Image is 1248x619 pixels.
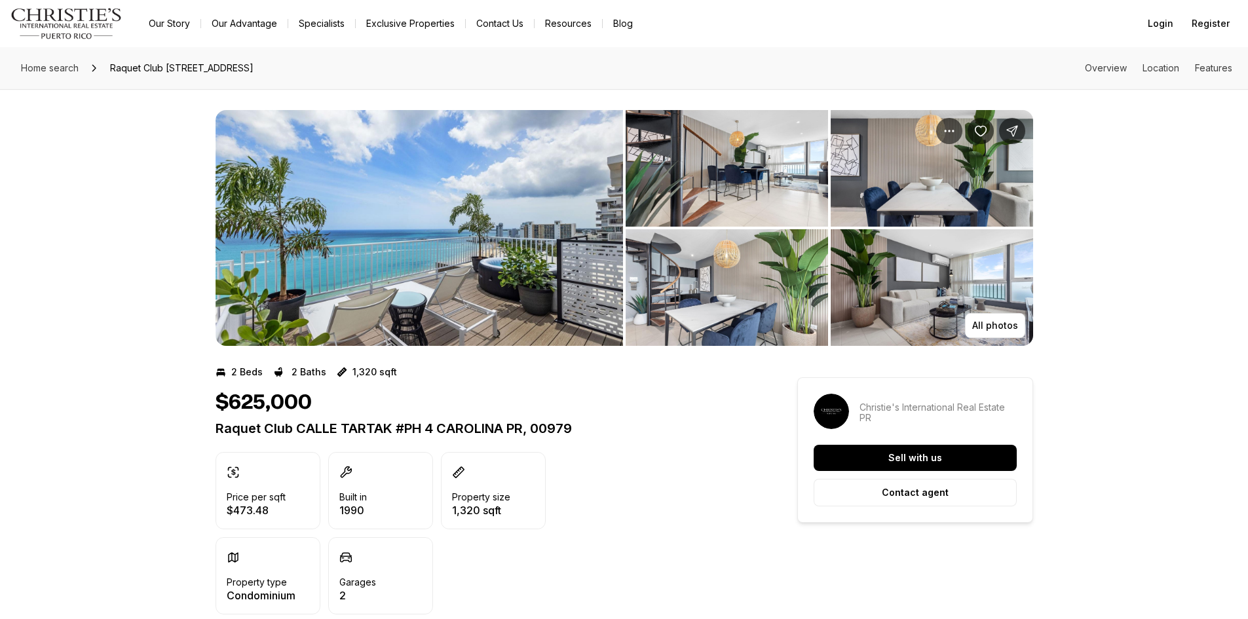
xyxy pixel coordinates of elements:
span: Register [1192,18,1230,29]
span: Login [1148,18,1173,29]
p: Raquet Club CALLE TARTAK #PH 4 CAROLINA PR, 00979 [216,421,750,436]
h1: $625,000 [216,390,312,415]
p: Garages [339,577,376,588]
button: View image gallery [831,110,1033,227]
p: 2 [339,590,376,601]
p: Sell with us [888,453,942,463]
nav: Page section menu [1085,63,1232,73]
a: Skip to: Location [1143,62,1179,73]
p: Property size [452,492,510,502]
p: All photos [972,320,1018,331]
a: Our Advantage [201,14,288,33]
span: Home search [21,62,79,73]
a: Skip to: Features [1195,62,1232,73]
li: 1 of 6 [216,110,623,346]
button: Property options [936,118,962,144]
button: All photos [965,313,1025,338]
li: 2 of 6 [626,110,1033,346]
span: Raquet Club [STREET_ADDRESS] [105,58,259,79]
button: Contact agent [814,479,1017,506]
p: Property type [227,577,287,588]
a: Exclusive Properties [356,14,465,33]
button: View image gallery [626,110,828,227]
button: View image gallery [831,229,1033,346]
button: Login [1140,10,1181,37]
button: Register [1184,10,1238,37]
a: Blog [603,14,643,33]
p: Contact agent [882,487,949,498]
a: Specialists [288,14,355,33]
p: Built in [339,492,367,502]
p: 1,320 sqft [352,367,397,377]
img: logo [10,8,123,39]
button: View image gallery [626,229,828,346]
div: Listing Photos [216,110,1033,346]
p: 2 Beds [231,367,263,377]
a: Our Story [138,14,200,33]
p: 1990 [339,505,367,516]
a: Skip to: Overview [1085,62,1127,73]
p: 2 Baths [292,367,326,377]
a: Home search [16,58,84,79]
p: Price per sqft [227,492,286,502]
button: Save Property: Raquet Club CALLE TARTAK #PH 4 [968,118,994,144]
p: 1,320 sqft [452,505,510,516]
button: Share Property: Raquet Club CALLE TARTAK #PH 4 [999,118,1025,144]
p: Condominium [227,590,295,601]
p: $473.48 [227,505,286,516]
a: Resources [535,14,602,33]
p: Christie's International Real Estate PR [860,402,1017,423]
button: Contact Us [466,14,534,33]
button: Sell with us [814,445,1017,471]
button: View image gallery [216,110,623,346]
